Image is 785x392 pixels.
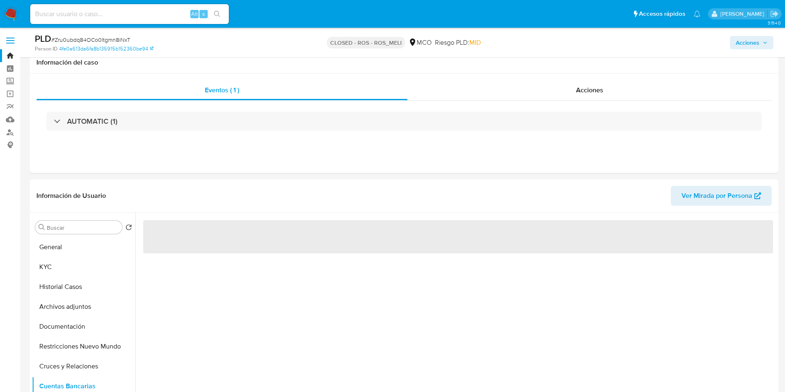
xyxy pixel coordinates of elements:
h3: AUTOMATIC (1) [67,117,118,126]
a: Salir [770,10,779,18]
button: Documentación [32,317,135,337]
span: Ver Mirada por Persona [682,186,752,206]
button: Acciones [730,36,773,49]
input: Buscar [47,224,119,231]
span: Acciones [576,85,603,95]
span: # Zru0ubdq84OCo0ltgmn8iNxT [51,36,130,44]
h1: Información de Usuario [36,192,106,200]
span: Riesgo PLD: [435,38,481,47]
button: Volver al orden por defecto [125,224,132,233]
span: ‌ [143,220,773,253]
span: MID [469,38,481,47]
button: Buscar [38,224,45,231]
h1: Información del caso [36,58,772,67]
span: Accesos rápidos [639,10,685,18]
button: search-icon [209,8,226,20]
a: Notificaciones [694,10,701,17]
span: s [202,10,205,18]
button: Historial Casos [32,277,135,297]
button: Ver Mirada por Persona [671,186,772,206]
p: CLOSED - ROS - ROS_MELI [327,37,405,48]
b: Person ID [35,45,58,53]
button: Restricciones Nuevo Mundo [32,337,135,356]
span: Alt [191,10,198,18]
b: PLD [35,32,51,45]
button: KYC [32,257,135,277]
button: General [32,237,135,257]
button: Cruces y Relaciones [32,356,135,376]
span: Acciones [736,36,759,49]
div: MCO [408,38,432,47]
button: Archivos adjuntos [32,297,135,317]
input: Buscar usuario o caso... [30,9,229,19]
a: 4fe0a613da6fa8b135915b152360be94 [59,45,154,53]
div: AUTOMATIC (1) [46,112,762,131]
p: damian.rodriguez@mercadolibre.com [720,10,767,18]
span: Eventos ( 1 ) [205,85,239,95]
